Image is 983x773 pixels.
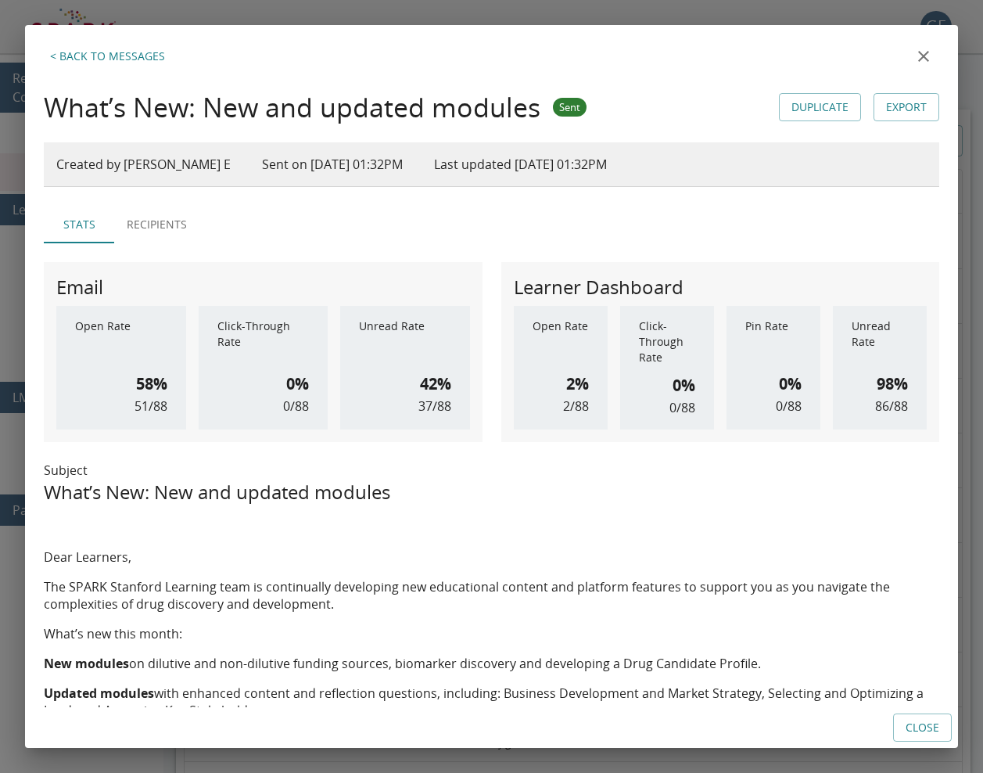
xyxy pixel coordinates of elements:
[563,397,589,415] p: 2 / 88
[75,318,167,364] p: Open Rate
[44,578,939,613] p: The SPARK Stanford Learning team is continually developing new educational content and platform f...
[673,373,695,398] h6: 0%
[566,372,589,397] h6: 2%
[44,685,154,702] strong: Updated modules
[44,206,939,243] div: Active Tab
[44,655,129,672] strong: New modules
[44,206,114,243] button: Stats
[420,372,451,397] h6: 42%
[553,100,587,114] span: Sent
[44,655,939,672] p: on dilutive and non-dilutive funding sources, biomarker discovery and developing a Drug Candidate...
[136,372,167,397] h6: 58%
[875,397,908,415] p: 86 / 88
[56,275,103,300] h5: Email
[852,318,908,364] p: Unread Rate
[217,318,310,364] p: Click-Through Rate
[877,372,908,397] h6: 98%
[779,372,802,397] h6: 0%
[874,93,939,122] a: Export
[533,318,589,364] p: Open Rate
[44,685,939,719] p: with enhanced content and reflection questions, including: Business Development and Market Strate...
[908,41,939,72] button: close
[135,397,167,415] p: 51 / 88
[418,397,451,415] p: 37 / 88
[779,93,861,122] button: Duplicate
[44,548,939,566] p: Dear Learners,
[44,480,939,505] h5: What’s New: New and updated modules
[56,155,231,174] p: Created by [PERSON_NAME] E
[359,318,451,364] p: Unread Rate
[745,318,802,364] p: Pin Rate
[776,397,802,415] p: 0 / 88
[639,318,695,365] p: Click-Through Rate
[434,155,607,174] p: Last updated [DATE] 01:32PM
[114,206,199,243] button: Recipients
[44,625,939,642] p: What’s new this month:
[283,397,309,415] p: 0 / 88
[44,461,939,480] p: Subject
[893,714,952,742] button: Close
[514,275,683,300] h5: Learner Dashboard
[669,398,695,417] p: 0 / 88
[44,41,171,72] button: Back to Messages
[286,372,309,397] h6: 0%
[44,91,540,124] h4: What’s New: New and updated modules
[262,155,403,174] p: Sent on [DATE] 01:32PM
